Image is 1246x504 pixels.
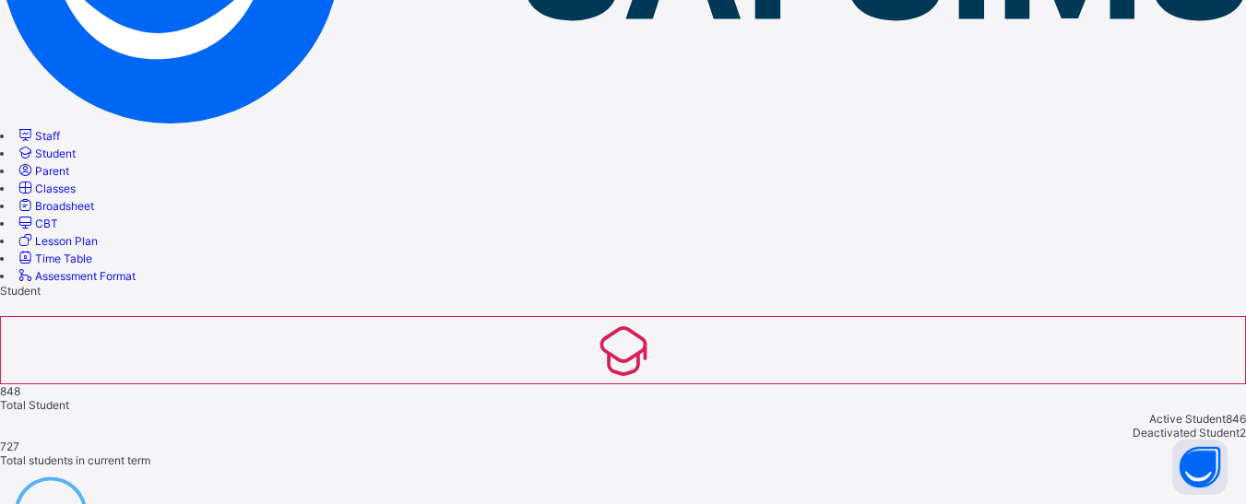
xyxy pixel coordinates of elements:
a: Student [16,147,76,160]
a: Assessment Format [16,269,136,283]
a: Lesson Plan [16,234,98,248]
span: 846 [1226,412,1246,426]
a: Classes [16,182,76,195]
span: Lesson Plan [35,234,98,248]
span: Classes [35,182,76,195]
span: Time Table [35,252,92,265]
a: Broadsheet [16,199,94,213]
a: Parent [16,164,69,178]
span: Broadsheet [35,199,94,213]
span: CBT [35,217,58,230]
span: Staff [35,129,60,143]
a: CBT [16,217,58,230]
button: Open asap [1172,440,1228,495]
span: Active Student [1149,412,1226,426]
a: Staff [16,129,60,143]
span: 2 [1240,426,1246,440]
span: Assessment Format [35,269,136,283]
span: Student [35,147,76,160]
span: Deactivated Student [1133,426,1240,440]
a: Time Table [16,252,92,265]
span: Parent [35,164,69,178]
